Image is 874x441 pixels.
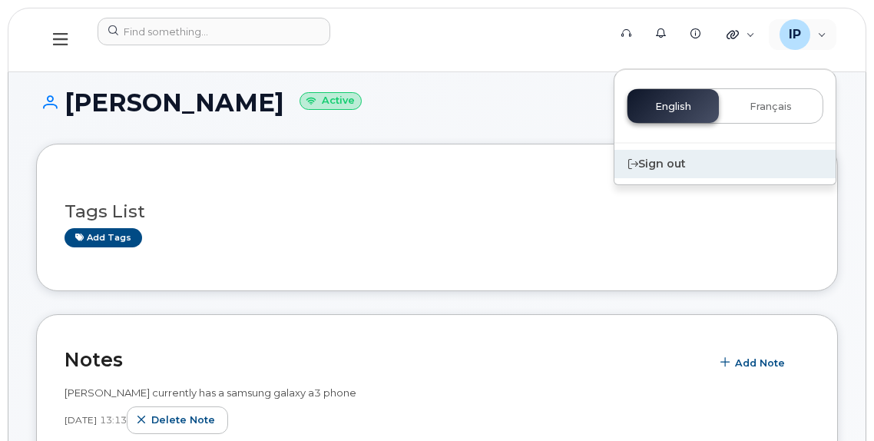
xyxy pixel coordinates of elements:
[127,406,228,434] button: Delete note
[65,228,142,247] a: Add tags
[65,348,703,371] h2: Notes
[65,386,356,399] span: [PERSON_NAME] currently has a samsung galaxy a3 phone
[36,89,838,116] h1: [PERSON_NAME]
[65,202,809,221] h3: Tags List
[300,92,362,110] small: Active
[710,349,798,376] button: Add Note
[614,150,836,178] div: Sign out
[65,413,97,426] span: [DATE]
[100,413,127,426] span: 13:13
[750,101,792,113] span: Français
[735,356,785,370] span: Add Note
[151,413,215,427] span: Delete note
